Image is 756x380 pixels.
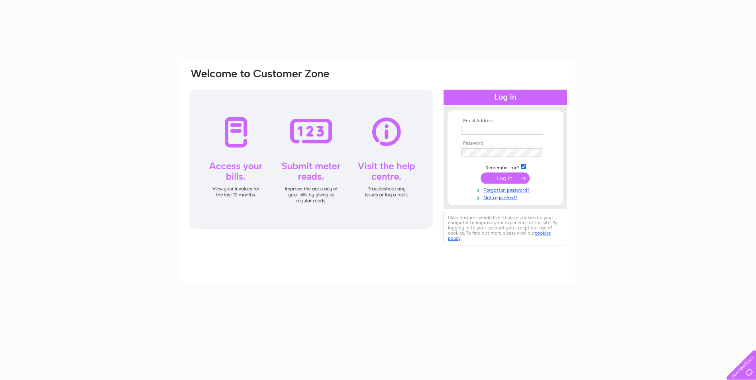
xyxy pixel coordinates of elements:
[448,230,551,241] a: cookies policy
[481,172,530,184] input: Submit
[461,186,552,193] a: Forgotten password?
[459,141,552,146] th: Password:
[444,211,567,245] div: Clear Business would like to place cookies on your computer to improve your experience of the sit...
[461,193,552,201] a: Not registered?
[459,118,552,124] th: Email Address:
[459,163,552,171] td: Remember me?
